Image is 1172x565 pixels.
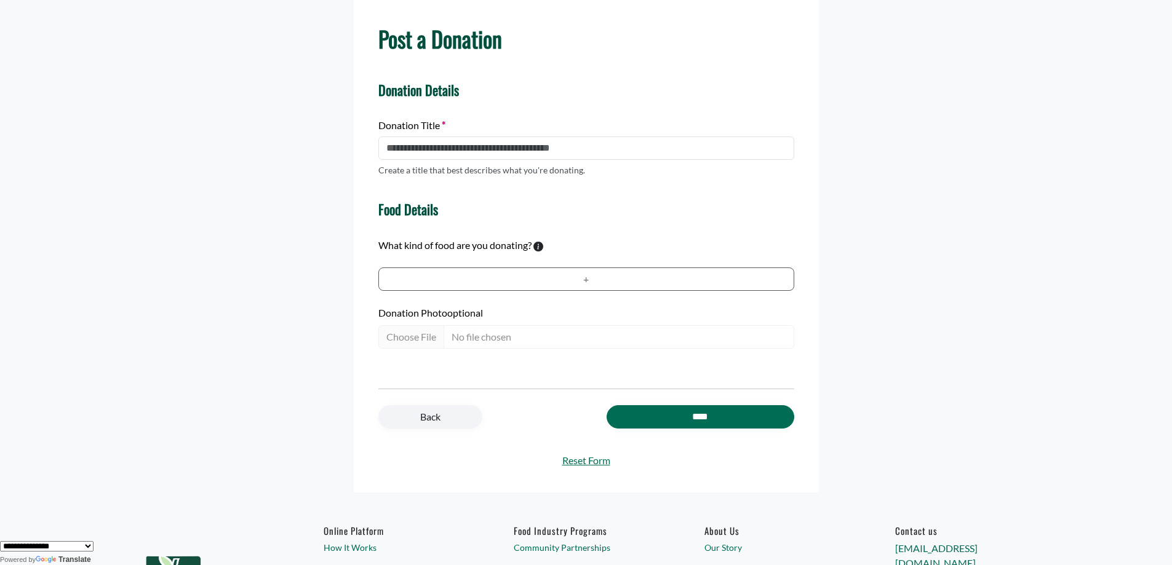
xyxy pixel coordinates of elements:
svg: To calculate environmental impacts, we follow the Food Loss + Waste Protocol [533,242,543,251]
h4: Food Details [378,201,438,217]
a: Back [378,405,482,429]
h1: Post a Donation [378,25,794,52]
img: Google Translate [36,556,58,564]
span: optional [447,307,483,318]
label: What kind of food are you donating? [378,238,532,253]
label: Donation Title [378,118,445,133]
p: Create a title that best describes what you're donating. [378,164,585,176]
h4: Donation Details [378,82,794,98]
h6: Online Platform [324,525,468,536]
a: Reset Form [378,453,794,468]
h6: Contact us [895,525,1039,536]
label: Donation Photo [378,306,794,320]
h6: Food Industry Programs [514,525,658,536]
a: About Us [704,525,848,536]
a: Translate [36,555,91,564]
